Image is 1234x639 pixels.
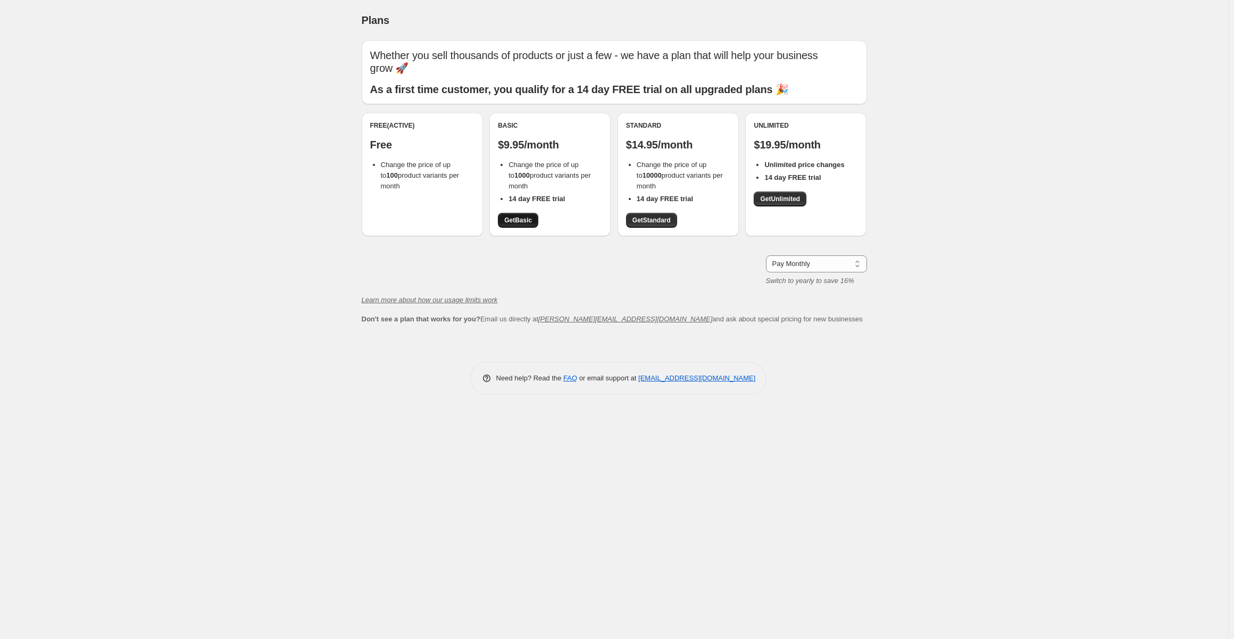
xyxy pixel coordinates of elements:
i: Switch to yearly to save 16% [766,277,854,285]
a: [EMAIL_ADDRESS][DOMAIN_NAME] [638,374,755,382]
b: 14 day FREE trial [637,195,693,203]
b: Don't see a plan that works for you? [362,315,480,323]
span: Get Unlimited [760,195,800,203]
a: Learn more about how our usage limits work [362,296,498,304]
span: Need help? Read the [496,374,564,382]
b: As a first time customer, you qualify for a 14 day FREE trial on all upgraded plans 🎉 [370,84,789,95]
a: GetUnlimited [754,192,806,206]
span: Email us directly at and ask about special pricing for new businesses [362,315,863,323]
div: Basic [498,121,602,130]
b: 100 [386,171,398,179]
div: Unlimited [754,121,858,130]
a: GetBasic [498,213,538,228]
span: Change the price of up to product variants per month [508,161,591,190]
p: $19.95/month [754,138,858,151]
span: Get Standard [632,216,671,225]
b: 1000 [514,171,530,179]
span: or email support at [577,374,638,382]
a: FAQ [563,374,577,382]
span: Get Basic [504,216,532,225]
p: Whether you sell thousands of products or just a few - we have a plan that will help your busines... [370,49,858,74]
p: $14.95/month [626,138,730,151]
span: Change the price of up to product variants per month [381,161,459,190]
b: 14 day FREE trial [508,195,565,203]
p: $9.95/month [498,138,602,151]
b: 10000 [643,171,662,179]
p: Free [370,138,474,151]
a: [PERSON_NAME][EMAIL_ADDRESS][DOMAIN_NAME] [538,315,712,323]
span: Plans [362,14,389,26]
span: Change the price of up to product variants per month [637,161,723,190]
b: Unlimited price changes [764,161,844,169]
div: Standard [626,121,730,130]
b: 14 day FREE trial [764,173,821,181]
a: GetStandard [626,213,677,228]
div: Free (Active) [370,121,474,130]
